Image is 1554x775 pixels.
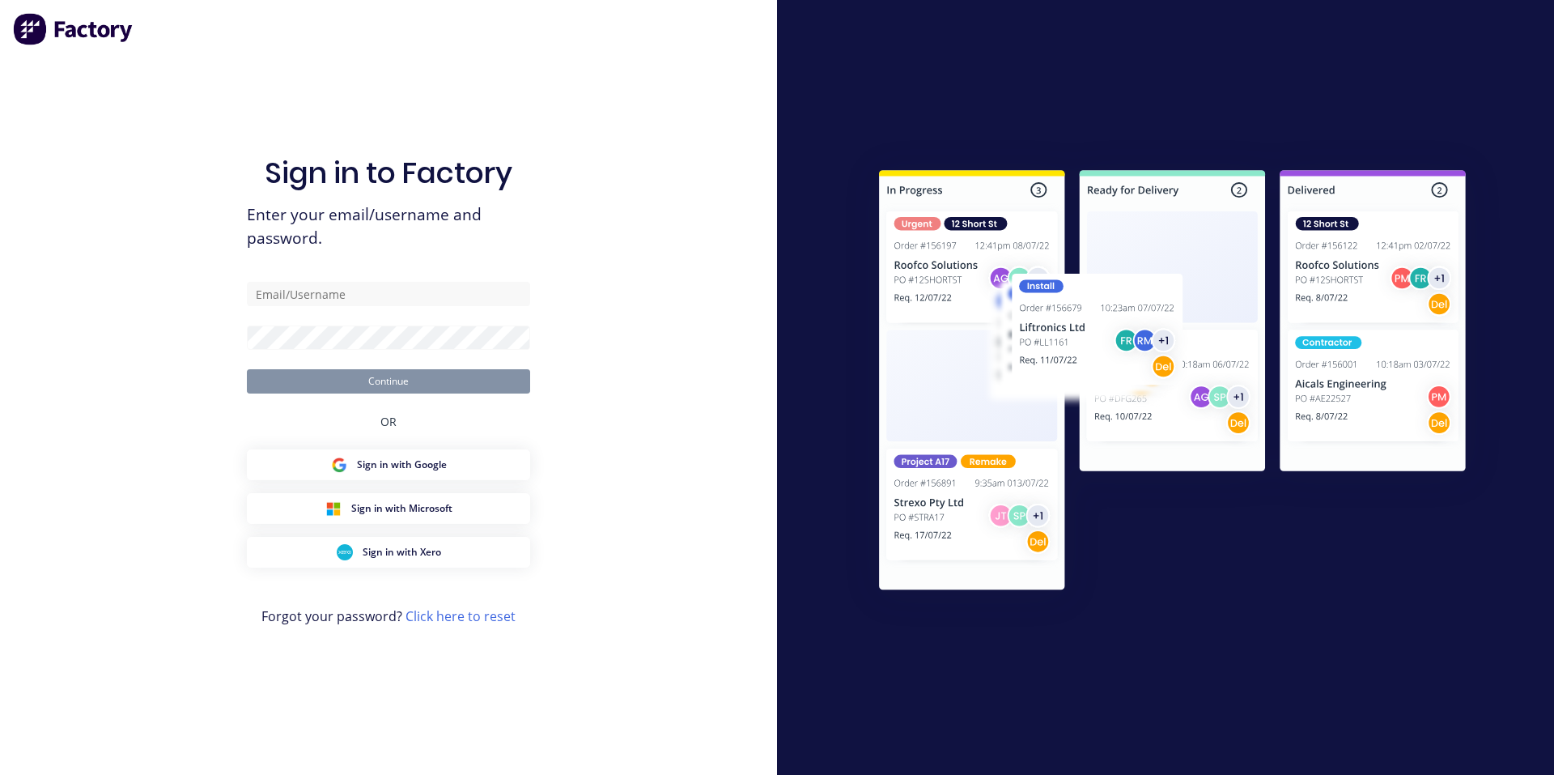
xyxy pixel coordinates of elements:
img: Sign in [843,138,1501,628]
span: Enter your email/username and password. [247,203,530,250]
input: Email/Username [247,282,530,306]
img: Microsoft Sign in [325,500,342,517]
span: Sign in with Xero [363,545,441,560]
button: Continue [247,369,530,394]
h1: Sign in to Factory [265,155,512,190]
img: Google Sign in [331,457,347,473]
div: OR [380,394,397,449]
button: Xero Sign inSign in with Xero [247,537,530,568]
span: Sign in with Google [357,458,447,472]
button: Google Sign inSign in with Google [247,449,530,480]
img: Factory [13,13,134,45]
button: Microsoft Sign inSign in with Microsoft [247,493,530,524]
span: Sign in with Microsoft [351,501,452,516]
a: Click here to reset [405,607,516,625]
span: Forgot your password? [261,607,516,626]
img: Xero Sign in [337,544,353,560]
